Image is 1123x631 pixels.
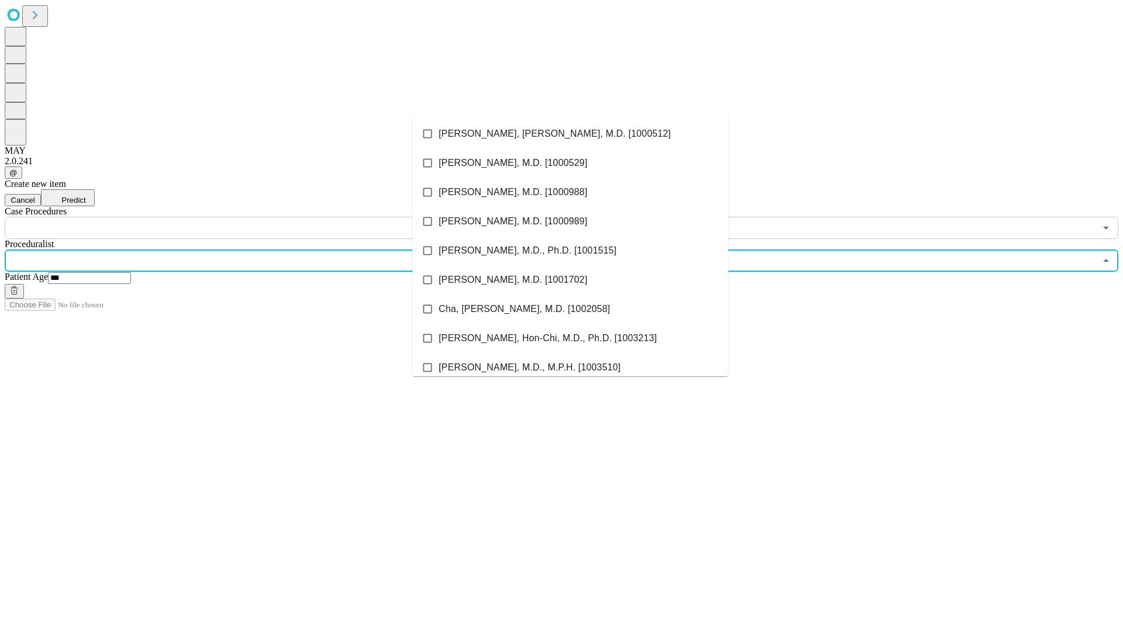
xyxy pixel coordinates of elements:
[5,156,1118,167] div: 2.0.241
[5,167,22,179] button: @
[41,189,95,206] button: Predict
[5,194,41,206] button: Cancel
[439,185,587,199] span: [PERSON_NAME], M.D. [1000988]
[439,273,587,287] span: [PERSON_NAME], M.D. [1001702]
[5,206,67,216] span: Scheduled Procedure
[439,214,587,228] span: [PERSON_NAME], M.D. [1000989]
[439,360,621,375] span: [PERSON_NAME], M.D., M.P.H. [1003510]
[9,168,18,177] span: @
[5,145,1118,156] div: MAY
[439,244,616,258] span: [PERSON_NAME], M.D., Ph.D. [1001515]
[1098,252,1114,269] button: Close
[5,179,66,189] span: Create new item
[439,302,610,316] span: Cha, [PERSON_NAME], M.D. [1002058]
[5,272,48,282] span: Patient Age
[11,196,35,204] span: Cancel
[439,156,587,170] span: [PERSON_NAME], M.D. [1000529]
[61,196,85,204] span: Predict
[5,239,54,249] span: Proceduralist
[439,127,671,141] span: [PERSON_NAME], [PERSON_NAME], M.D. [1000512]
[439,331,657,345] span: [PERSON_NAME], Hon-Chi, M.D., Ph.D. [1003213]
[1098,220,1114,236] button: Open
